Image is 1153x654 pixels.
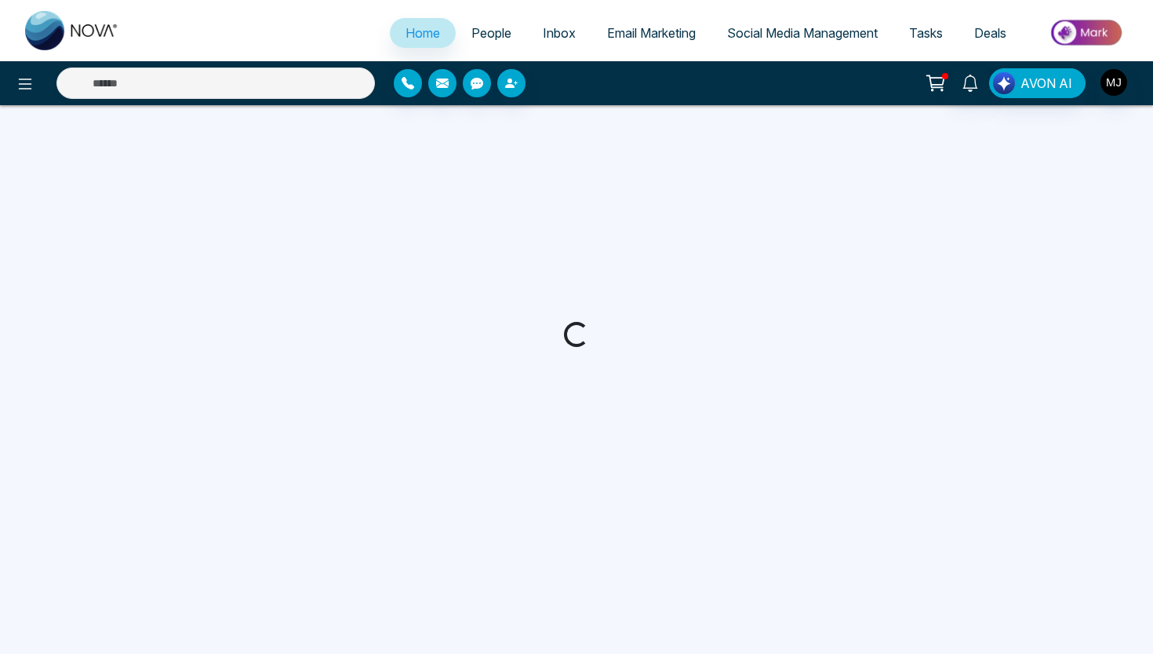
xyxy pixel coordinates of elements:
[989,68,1086,98] button: AVON AI
[527,18,591,48] a: Inbox
[591,18,711,48] a: Email Marketing
[25,11,119,50] img: Nova CRM Logo
[390,18,456,48] a: Home
[543,25,576,41] span: Inbox
[727,25,878,41] span: Social Media Management
[909,25,943,41] span: Tasks
[993,72,1015,94] img: Lead Flow
[471,25,511,41] span: People
[893,18,958,48] a: Tasks
[607,25,696,41] span: Email Marketing
[974,25,1006,41] span: Deals
[1100,69,1127,96] img: User Avatar
[711,18,893,48] a: Social Media Management
[456,18,527,48] a: People
[406,25,440,41] span: Home
[958,18,1022,48] a: Deals
[1030,15,1144,50] img: Market-place.gif
[1020,74,1072,93] span: AVON AI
